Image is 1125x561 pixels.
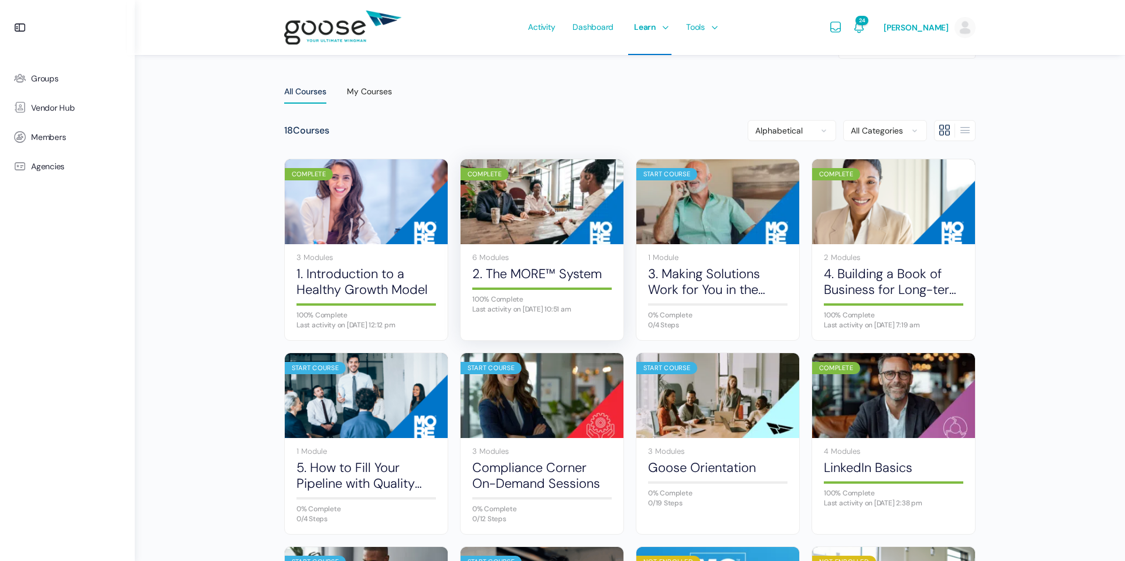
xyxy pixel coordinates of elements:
div: 3 Modules [648,447,787,455]
div: 100% Complete [296,312,436,319]
div: 1 Module [296,447,436,455]
a: 4. Building a Book of Business for Long-term Growth [824,266,963,298]
div: 6 Modules [472,254,612,261]
div: 0% Complete [296,505,436,512]
div: My Courses [347,86,392,104]
a: Start Course [636,353,799,438]
a: Members [6,122,129,152]
a: Complete [812,353,975,438]
iframe: Chat Widget [1066,505,1125,561]
span: [PERSON_NAME] [884,22,949,33]
div: Start Course [636,362,697,374]
div: Members directory secondary navigation [748,120,976,141]
div: Last activity on [DATE] 12:12 pm [296,321,436,329]
span: 18 [284,124,293,136]
span: 24 [855,16,868,25]
div: Start Course [636,168,697,180]
a: Groups [6,64,129,93]
a: My Courses [347,78,392,106]
div: 0% Complete [648,490,787,497]
span: Agencies [31,162,64,172]
a: 1. Introduction to a Healthy Growth Model [296,266,436,298]
a: Complete [461,159,623,244]
div: 0% Complete [472,505,612,512]
div: 3 Modules [472,447,612,455]
div: Complete [285,168,333,180]
a: Start Course [285,353,448,438]
div: Complete [812,168,860,180]
a: 5. How to Fill Your Pipeline with Quality Prospects [296,460,436,492]
div: 4 Modules [824,447,963,455]
div: Last activity on [DATE] 10:51 am [472,306,612,313]
span: Groups [31,74,59,84]
a: Compliance Corner On-Demand Sessions [472,460,612,492]
div: 100% Complete [824,490,963,497]
div: 0% Complete [648,312,787,319]
a: Agencies [6,152,129,181]
a: Vendor Hub [6,93,129,122]
div: 0/4 Steps [296,515,436,522]
span: Vendor Hub [31,103,75,113]
div: Last activity on [DATE] 2:38 pm [824,500,963,507]
a: Start Course [636,159,799,244]
a: 3. Making Solutions Work for You in the Sales Process [648,266,787,298]
a: Goose Orientation [648,460,787,476]
span: Members [31,132,66,142]
div: 2 Modules [824,254,963,261]
div: 0/12 Steps [472,515,612,522]
div: Complete [812,362,860,374]
div: 1 Module [648,254,787,261]
div: All Courses [284,86,326,104]
div: 100% Complete [824,312,963,319]
div: Last activity on [DATE] 7:19 am [824,321,963,329]
a: All Courses [284,78,326,105]
div: 100% Complete [472,296,612,303]
div: Start Course [285,362,346,374]
div: 0/19 Steps [648,500,787,507]
a: Start Course [461,353,623,438]
a: Complete [812,159,975,244]
div: Complete [461,168,509,180]
a: 2. The MORE™ System [472,266,612,282]
div: Start Course [461,362,521,374]
div: 0/4 Steps [648,321,787,329]
a: LinkedIn Basics [824,460,963,476]
div: Courses [284,125,329,137]
a: Complete [285,159,448,244]
div: 3 Modules [296,254,436,261]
